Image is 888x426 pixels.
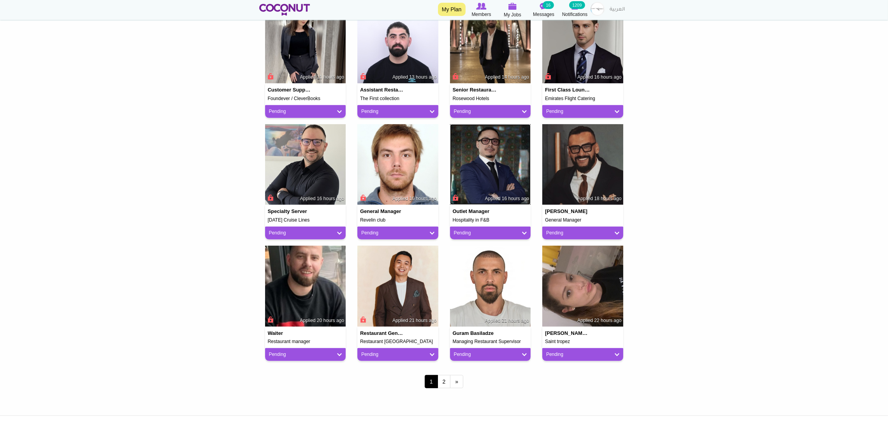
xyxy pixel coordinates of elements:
[259,4,310,16] img: Home
[268,339,343,344] h5: Restaurant manager
[269,108,342,115] a: Pending
[450,3,531,84] img: Gilberto Bastos's picture
[438,375,451,388] a: 2
[540,3,548,10] img: Messages
[542,3,623,84] img: Murad Bayram's picture
[450,246,531,327] img: Guram Basiladze's picture
[543,1,554,9] small: 16
[454,108,527,115] a: Pending
[357,3,438,84] img: Atef Mourched's picture
[546,108,619,115] a: Pending
[508,3,517,10] img: My Jobs
[454,230,527,236] a: Pending
[450,124,531,205] img: Shuhrat Djalilov's picture
[265,3,346,84] img: Selena Djordjevic's picture
[497,2,528,19] a: My Jobs My Jobs
[268,96,343,101] h5: Foundever / CleverBooks
[361,230,434,236] a: Pending
[476,3,486,10] img: Browse Members
[533,11,554,18] span: Messages
[357,246,438,327] img: Maksat Almazbek uulu's picture
[438,3,466,16] a: My Plan
[559,2,591,18] a: Notifications Notifications 1209
[268,218,343,223] h5: [DATE] Cruise Lines
[545,331,590,336] h4: [PERSON_NAME] [PERSON_NAME][EMAIL_ADDRESS][DOMAIN_NAME]
[268,209,313,214] h4: Specialty Server
[265,124,346,205] img: Darko Ibraimovic's picture
[359,72,366,80] span: Connect to Unlock the Profile
[453,87,498,93] h4: Senior Restaurant General Manager
[453,339,528,344] h5: Managing Restaurant Supervisor
[504,11,521,19] span: My Jobs
[545,96,621,101] h5: Emirates Flight Catering
[545,209,590,214] h4: [PERSON_NAME]
[453,209,498,214] h4: Outlet Manager
[545,339,621,344] h5: Saint tropez
[265,246,346,327] img: Mehmed Pušina's picture
[267,316,274,324] span: Connect to Unlock the Profile
[546,230,619,236] a: Pending
[361,351,434,358] a: Pending
[450,375,463,388] a: next ›
[269,230,342,236] a: Pending
[453,96,528,101] h5: Rosewood Hotels
[359,194,366,202] span: Connect to Unlock the Profile
[542,124,623,205] img: Giannis Sertaridis's picture
[454,351,527,358] a: Pending
[268,331,313,336] h4: Waiter
[269,351,342,358] a: Pending
[357,124,438,205] img: Ivan Besic's picture
[360,218,436,223] h5: Revelin club
[267,72,274,80] span: Connect to Unlock the Profile
[544,72,551,80] span: Connect to Unlock the Profile
[453,331,498,336] h4: Guram Basiladze
[466,2,497,18] a: Browse Members Members
[562,11,587,18] span: Notifications
[545,218,621,223] h5: General Manager
[268,87,313,93] h4: Customer support / Marketing Assistant
[569,1,585,9] small: 1209
[528,2,559,18] a: Messages Messages 16
[452,194,459,202] span: Connect to Unlock the Profile
[471,11,491,18] span: Members
[360,96,436,101] h5: The First collection
[425,375,438,388] span: 1
[453,218,528,223] h5: Hospitality in F&B
[360,209,405,214] h4: General Manager
[452,72,459,80] span: Connect to Unlock the Profile
[360,87,405,93] h4: Assistant Restaurant Manager
[360,339,436,344] h5: Restaurant [GEOGRAPHIC_DATA]
[267,194,274,202] span: Connect to Unlock the Profile
[546,351,619,358] a: Pending
[606,2,629,18] a: العربية
[542,246,623,327] img: Nadege nadege.montre@hotmail.fr's picture
[359,316,366,324] span: Connect to Unlock the Profile
[545,87,590,93] h4: First Class Lounge Manager
[360,331,405,336] h4: Restaurant General Manager (Pre-Opening)
[361,108,434,115] a: Pending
